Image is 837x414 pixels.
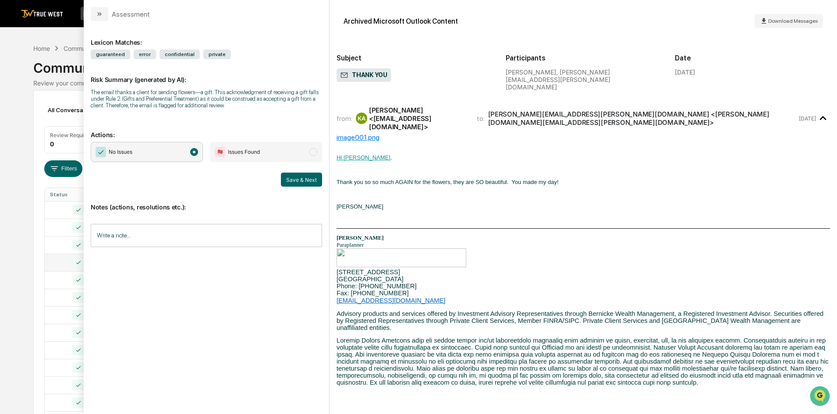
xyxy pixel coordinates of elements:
img: Flag [215,147,225,157]
span: Download Messages [768,18,818,24]
img: logo [21,10,63,18]
span: guaranteed [91,50,130,59]
div: [PERSON_NAME] <[EMAIL_ADDRESS][DOMAIN_NAME]> [369,106,466,131]
div: [DATE] [675,68,695,76]
span: Data Lookup [18,127,55,136]
time: Wednesday, September 10, 2025 at 1:49:18 PM [799,115,816,122]
span: from: [337,114,352,123]
div: 🔎 [9,128,16,135]
p: How can we help? [9,18,160,32]
div: The email thanks a client for sending flowers—a gift. This acknowledgment of receiving a gift fal... [91,89,322,109]
div: [PERSON_NAME], [PERSON_NAME][EMAIL_ADDRESS][PERSON_NAME][DOMAIN_NAME] [506,68,661,91]
div: 🖐️ [9,111,16,118]
span: [EMAIL_ADDRESS][DOMAIN_NAME] [337,297,445,304]
span: Pylon [87,149,106,155]
div: Communications Archive [33,53,803,76]
span: No Issues [109,148,132,156]
span: Advisory products and services offered by Investment Advisory Representatives through Bernicke We... [337,310,823,331]
span: [STREET_ADDRESS] [GEOGRAPHIC_DATA] Phone: [PHONE_NUMBER] Fax: [PHONE_NUMBER] [337,269,416,297]
div: KA [356,113,367,124]
div: We're available if you need us! [30,76,111,83]
a: 🖐️Preclearance [5,107,60,123]
span: to: [477,114,485,123]
div: Start new chat [30,67,144,76]
span: confidential [160,50,200,59]
a: [EMAIL_ADDRESS][DOMAIN_NAME] [337,297,445,304]
div: Review your communication records across channels [33,79,803,87]
a: Powered byPylon [62,148,106,155]
button: Save & Next [281,173,322,187]
img: Checkmark [96,147,106,157]
div: Lexicon Matches: [91,28,322,46]
img: image001.png@01DC2259.B274B920 [337,248,466,267]
span: error [134,50,156,59]
span: Thank you so so much AGAIN for the flowers, they are SO beautiful. You made my day! [337,179,559,185]
th: Status [45,188,102,201]
a: 🗄️Attestations [60,107,112,123]
p: Notes (actions, resolutions etc.): [91,193,322,211]
div: Communications Archive [64,45,135,52]
div: Review Required [50,132,92,138]
span: Paraplanner [337,241,364,248]
span: Preclearance [18,110,57,119]
button: Filters [44,160,82,177]
p: Actions: [91,120,322,138]
h2: Date [675,54,830,62]
button: Download Messages [755,14,823,28]
span: private [203,50,231,59]
div: Assessment [112,10,150,18]
span: [PERSON_NAME] [337,234,384,241]
h2: Participants [506,54,661,62]
div: 🗄️ [64,111,71,118]
div: Home [33,45,50,52]
div: 0 [50,140,54,148]
div: Archived Microsoft Outlook Content [344,17,458,25]
iframe: Open customer support [809,385,833,409]
button: Start new chat [149,70,160,80]
img: 1746055101610-c473b297-6a78-478c-a979-82029cc54cd1 [9,67,25,83]
h2: Subject [337,54,492,62]
span: Attestations [72,110,109,119]
span: [PERSON_NAME] [337,203,383,210]
span: THANK YOU [340,71,387,80]
div: image001.png [337,133,830,142]
a: 🔎Data Lookup [5,124,59,139]
span: Loremip Dolors Ametcons adip eli seddoe tempor inc/ut laboreetdolo magnaaliq enim adminim ve quis... [337,337,829,386]
span: Issues Found [228,148,260,156]
span: Hi [PERSON_NAME], [337,154,392,161]
p: Risk Summary (generated by AI): [91,65,322,83]
div: All Conversations [44,103,110,117]
div: [PERSON_NAME][EMAIL_ADDRESS][PERSON_NAME][DOMAIN_NAME] <[PERSON_NAME][DOMAIN_NAME][EMAIL_ADDRESS]... [488,110,797,127]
